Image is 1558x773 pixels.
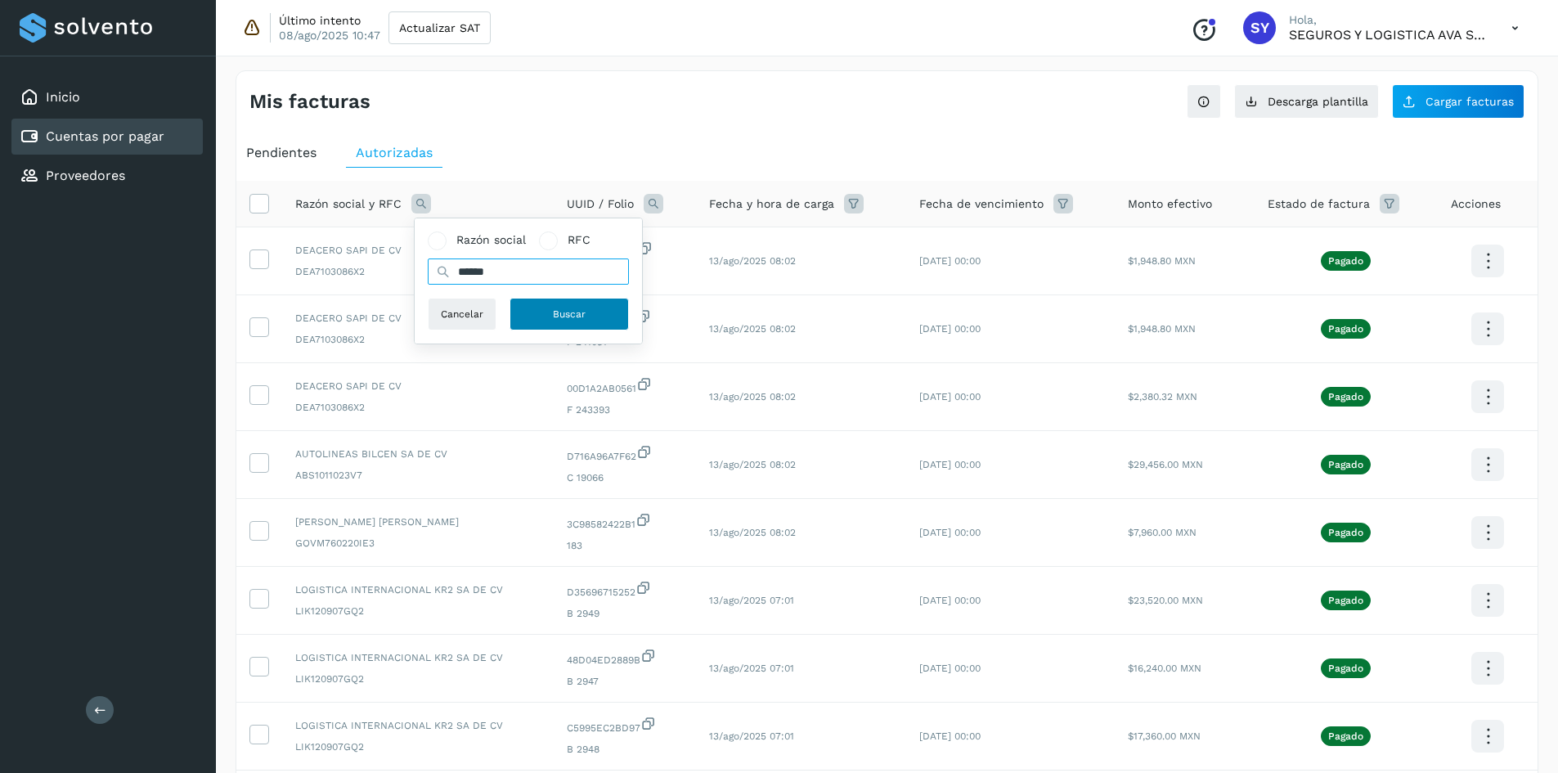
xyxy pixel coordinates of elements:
[11,158,203,194] div: Proveedores
[46,168,125,183] a: Proveedores
[1268,195,1370,213] span: Estado de factura
[295,515,541,529] span: [PERSON_NAME] [PERSON_NAME]
[567,470,683,485] span: C 19066
[919,663,981,674] span: [DATE] 00:00
[1128,323,1196,335] span: $1,948.80 MXN
[11,79,203,115] div: Inicio
[567,538,683,553] span: 183
[295,379,541,393] span: DEACERO SAPI DE CV
[919,459,981,470] span: [DATE] 00:00
[295,264,541,279] span: DEA7103086X2
[295,582,541,597] span: LOGISTICA INTERNACIONAL KR2 SA DE CV
[709,595,794,606] span: 13/ago/2025 07:01
[295,400,541,415] span: DEA7103086X2
[919,195,1044,213] span: Fecha de vencimiento
[1234,84,1379,119] button: Descarga plantilla
[295,468,541,483] span: ABS1011023V7
[567,580,683,600] span: D35696715252
[567,606,683,621] span: B 2949
[567,648,683,667] span: 48D04ED2889B
[567,444,683,464] span: D716A96A7F62
[1328,255,1363,267] p: Pagado
[11,119,203,155] div: Cuentas por pagar
[246,145,317,160] span: Pendientes
[1328,527,1363,538] p: Pagado
[356,145,433,160] span: Autorizadas
[1328,323,1363,335] p: Pagado
[709,459,796,470] span: 13/ago/2025 08:02
[567,195,634,213] span: UUID / Folio
[1426,96,1514,107] span: Cargar facturas
[295,332,541,347] span: DEA7103086X2
[1328,459,1363,470] p: Pagado
[919,255,981,267] span: [DATE] 00:00
[388,11,491,44] button: Actualizar SAT
[1128,391,1197,402] span: $2,380.32 MXN
[1128,195,1212,213] span: Monto efectivo
[295,536,541,551] span: GOVM760220IE3
[1128,663,1201,674] span: $16,240.00 MXN
[919,323,981,335] span: [DATE] 00:00
[919,391,981,402] span: [DATE] 00:00
[1128,730,1201,742] span: $17,360.00 MXN
[567,402,683,417] span: F 243393
[919,527,981,538] span: [DATE] 00:00
[1451,195,1501,213] span: Acciones
[919,730,981,742] span: [DATE] 00:00
[567,742,683,757] span: B 2948
[295,311,541,326] span: DEACERO SAPI DE CV
[709,391,796,402] span: 13/ago/2025 08:02
[567,716,683,735] span: C5995EC2BD97
[567,674,683,689] span: B 2947
[1392,84,1524,119] button: Cargar facturas
[399,22,480,34] span: Actualizar SAT
[709,255,796,267] span: 13/ago/2025 08:02
[1328,595,1363,606] p: Pagado
[295,672,541,686] span: LIK120907GQ2
[1328,663,1363,674] p: Pagado
[46,89,80,105] a: Inicio
[1328,730,1363,742] p: Pagado
[295,604,541,618] span: LIK120907GQ2
[295,195,402,213] span: Razón social y RFC
[1328,391,1363,402] p: Pagado
[709,323,796,335] span: 13/ago/2025 08:02
[295,243,541,258] span: DEACERO SAPI DE CV
[1289,13,1485,27] p: Hola,
[295,739,541,754] span: LIK120907GQ2
[295,650,541,665] span: LOGISTICA INTERNACIONAL KR2 SA DE CV
[295,718,541,733] span: LOGISTICA INTERNACIONAL KR2 SA DE CV
[1128,527,1197,538] span: $7,960.00 MXN
[1128,459,1203,470] span: $29,456.00 MXN
[1128,255,1196,267] span: $1,948.80 MXN
[709,730,794,742] span: 13/ago/2025 07:01
[249,90,370,114] h4: Mis facturas
[279,28,380,43] p: 08/ago/2025 10:47
[919,595,981,606] span: [DATE] 00:00
[567,512,683,532] span: 3C98582422B1
[1289,27,1485,43] p: SEGUROS Y LOGISTICA AVA SA DE CV
[709,663,794,674] span: 13/ago/2025 07:01
[1268,96,1368,107] span: Descarga plantilla
[709,195,834,213] span: Fecha y hora de carga
[279,13,361,28] p: Último intento
[295,447,541,461] span: AUTOLINEAS BILCEN SA DE CV
[1128,595,1203,606] span: $23,520.00 MXN
[709,527,796,538] span: 13/ago/2025 08:02
[567,376,683,396] span: 00D1A2AB0561
[46,128,164,144] a: Cuentas por pagar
